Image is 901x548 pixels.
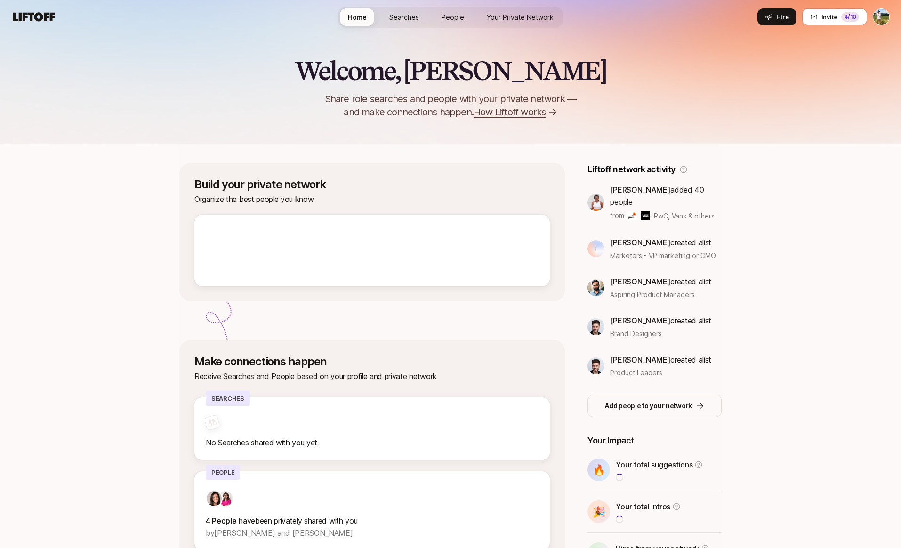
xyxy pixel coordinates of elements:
[610,329,662,338] span: Brand Designers
[610,250,716,260] span: Marketers - VP marketing or CMO
[587,163,675,176] p: Liftoff network activity
[434,8,472,26] a: People
[616,459,692,471] p: Your total suggestions
[487,12,554,22] span: Your Private Network
[206,528,353,538] span: by [PERSON_NAME] and [PERSON_NAME]
[442,12,464,22] span: People
[873,9,889,25] img: Tyler Kieft
[340,8,374,26] a: Home
[757,8,796,25] button: Hire
[206,438,317,447] span: No Searches shared with you yet
[610,314,711,327] p: created a list
[595,243,597,254] p: I
[587,395,722,417] button: Add people to your network
[587,194,604,211] img: 66d235e1_6d44_4c31_95e6_c22ebe053916.jpg
[587,279,604,296] img: 407de850_77b5_4b3d_9afd_7bcde05681ca.jpg
[873,8,890,25] button: Tyler Kieft
[474,105,546,119] span: How Liftoff works
[587,500,610,523] div: 🎉
[348,12,367,22] span: Home
[610,316,670,325] span: [PERSON_NAME]
[610,354,711,366] p: created a list
[841,12,859,22] div: 4 /10
[610,236,716,249] p: created a list
[610,290,695,299] span: Aspiring Product Managers
[610,355,670,364] span: [PERSON_NAME]
[654,211,715,221] span: PwC, Vans & others
[474,105,557,119] a: How Liftoff works
[641,211,650,220] img: Vans
[218,491,233,506] img: 9e09e871_5697_442b_ae6e_b16e3f6458f8.jpg
[610,238,670,247] span: [PERSON_NAME]
[194,370,550,382] p: Receive Searches and People based on your profile and private network
[382,8,426,26] a: Searches
[194,193,550,205] p: Organize the best people you know
[207,491,222,506] img: 71d7b91d_d7cb_43b4_a7ea_a9b2f2cc6e03.jpg
[610,277,670,286] span: [PERSON_NAME]
[610,184,722,208] p: added 40 people
[587,459,610,481] div: 🔥
[776,12,789,22] span: Hire
[610,185,670,194] span: [PERSON_NAME]
[206,465,240,480] p: People
[587,357,604,374] img: 7bf30482_e1a5_47b4_9e0f_fc49ddd24bf6.jpg
[389,12,419,22] span: Searches
[616,500,670,513] p: Your total intros
[194,355,550,368] p: Make connections happen
[587,434,722,447] p: Your Impact
[605,400,692,411] p: Add people to your network
[610,275,711,288] p: created a list
[610,368,662,378] span: Product Leaders
[802,8,867,25] button: Invite4/10
[610,210,624,221] p: from
[295,56,607,85] h2: Welcome, [PERSON_NAME]
[206,516,236,525] strong: 4 People
[627,211,637,220] img: PwC
[479,8,561,26] a: Your Private Network
[206,391,250,406] p: Searches
[587,318,604,335] img: 7bf30482_e1a5_47b4_9e0f_fc49ddd24bf6.jpg
[821,12,837,22] span: Invite
[206,515,539,527] p: have been privately shared with you
[309,92,592,119] p: Share role searches and people with your private network — and make connections happen.
[194,178,550,191] p: Build your private network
